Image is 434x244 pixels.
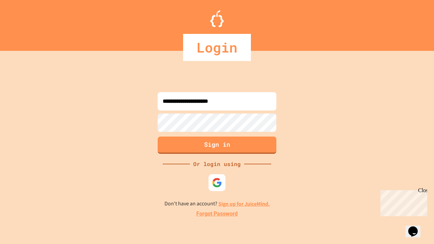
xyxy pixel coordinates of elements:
img: google-icon.svg [212,178,222,188]
iframe: chat widget [378,187,427,216]
button: Sign in [158,137,276,154]
div: Login [183,34,251,61]
a: Sign up for JuiceMind. [218,200,270,207]
div: Chat with us now!Close [3,3,47,43]
img: Logo.svg [210,10,224,27]
div: Or login using [190,160,244,168]
iframe: chat widget [406,217,427,237]
a: Forgot Password [196,210,238,218]
p: Don't have an account? [164,200,270,208]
